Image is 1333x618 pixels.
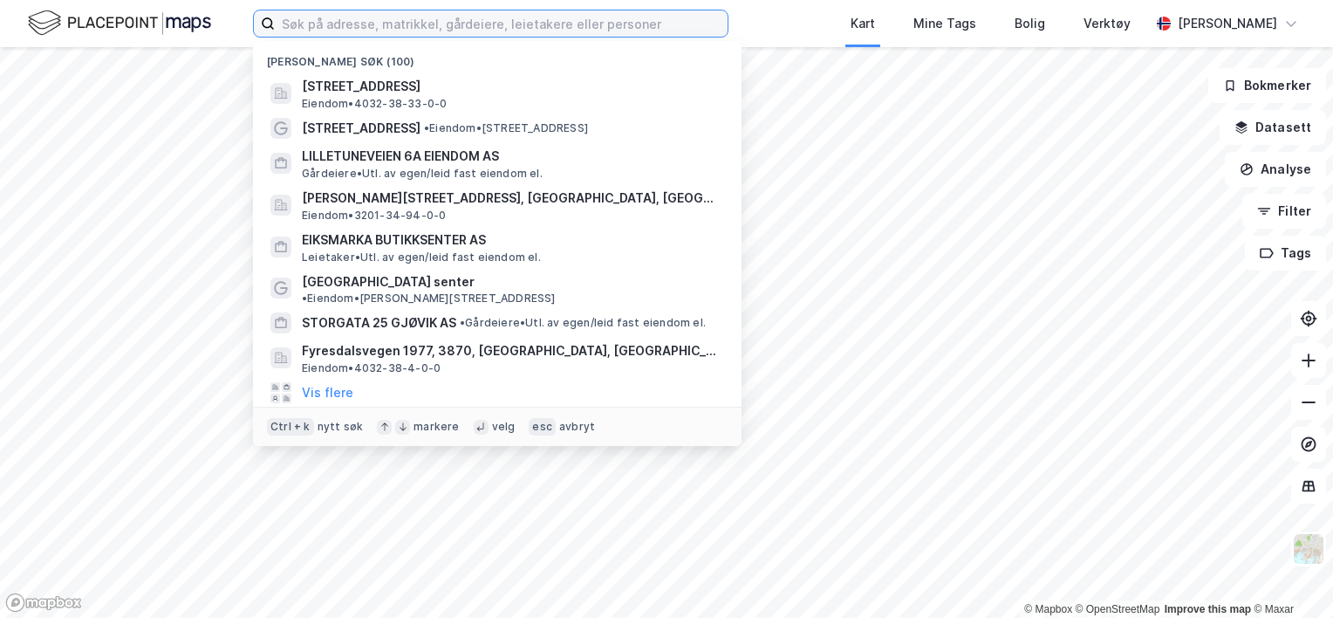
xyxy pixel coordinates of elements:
[253,41,742,72] div: [PERSON_NAME] søk (100)
[302,118,420,139] span: [STREET_ADDRESS]
[302,312,456,333] span: STORGATA 25 GJØVIK AS
[318,420,364,434] div: nytt søk
[529,418,556,436] div: esc
[302,188,721,209] span: [PERSON_NAME][STREET_ADDRESS], [GEOGRAPHIC_DATA], [GEOGRAPHIC_DATA]
[1083,13,1131,34] div: Verktøy
[302,382,353,403] button: Vis flere
[559,420,595,434] div: avbryt
[275,10,728,37] input: Søk på adresse, matrikkel, gårdeiere, leietakere eller personer
[851,13,875,34] div: Kart
[460,316,706,330] span: Gårdeiere • Utl. av egen/leid fast eiendom el.
[913,13,976,34] div: Mine Tags
[302,76,721,97] span: [STREET_ADDRESS]
[302,167,543,181] span: Gårdeiere • Utl. av egen/leid fast eiendom el.
[302,361,441,375] span: Eiendom • 4032-38-4-0-0
[414,420,459,434] div: markere
[28,8,211,38] img: logo.f888ab2527a4732fd821a326f86c7f29.svg
[1015,13,1045,34] div: Bolig
[302,146,721,167] span: LILLETUNEVEIEN 6A EIENDOM AS
[302,97,447,111] span: Eiendom • 4032-38-33-0-0
[1246,534,1333,618] iframe: Chat Widget
[302,292,556,306] span: Eiendom • [PERSON_NAME][STREET_ADDRESS]
[424,121,588,135] span: Eiendom • [STREET_ADDRESS]
[302,251,541,264] span: Leietaker • Utl. av egen/leid fast eiendom el.
[267,418,314,436] div: Ctrl + k
[1178,13,1277,34] div: [PERSON_NAME]
[460,316,465,329] span: •
[424,121,429,134] span: •
[492,420,516,434] div: velg
[302,340,721,361] span: Fyresdalsvegen 1977, 3870, [GEOGRAPHIC_DATA], [GEOGRAPHIC_DATA]
[302,271,475,292] span: [GEOGRAPHIC_DATA] senter
[302,230,721,251] span: EIKSMARKA BUTIKKSENTER AS
[302,292,307,305] span: •
[302,209,446,223] span: Eiendom • 3201-34-94-0-0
